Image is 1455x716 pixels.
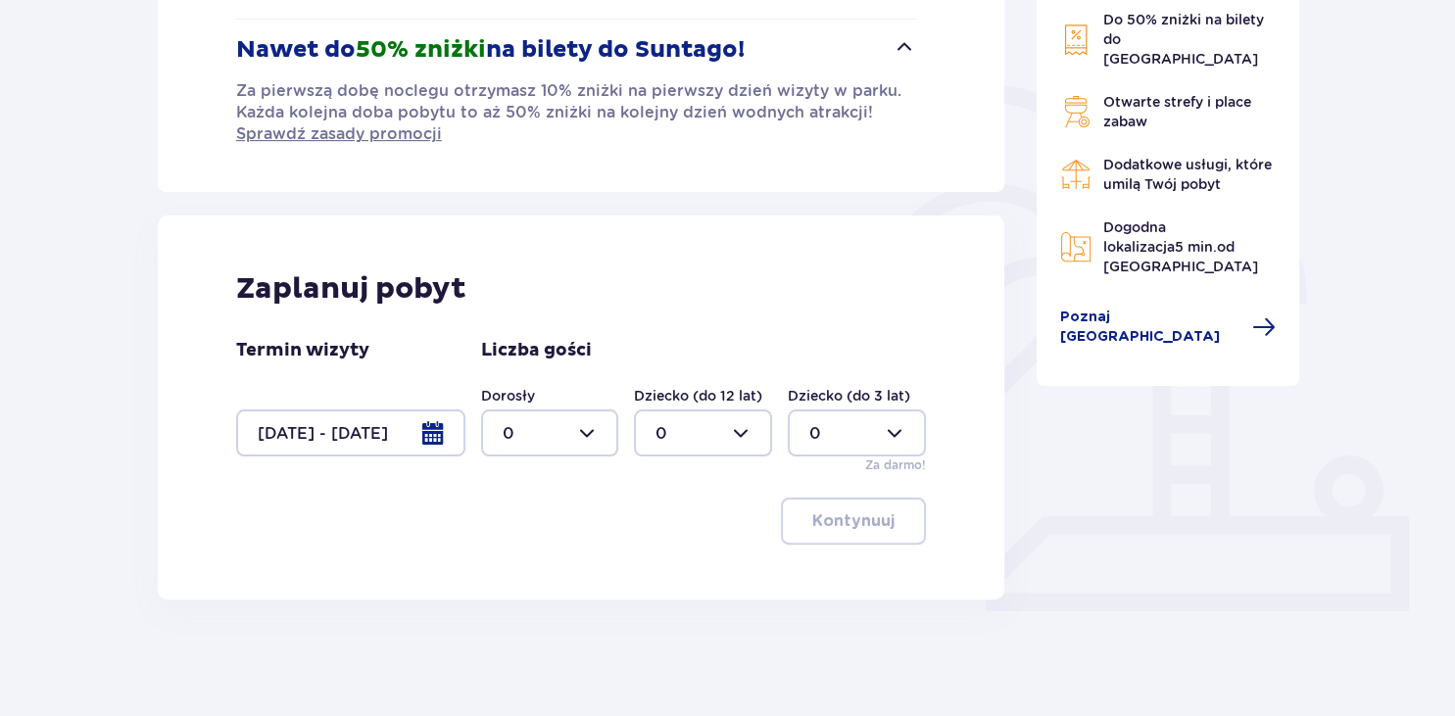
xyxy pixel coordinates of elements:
button: Nawet do50% zniżkina bilety do Suntago! [236,20,917,80]
span: Dodatkowe usługi, które umilą Twój pobyt [1103,157,1272,192]
span: Dogodna lokalizacja od [GEOGRAPHIC_DATA] [1103,219,1258,274]
p: Za pierwszą dobę noclegu otrzymasz 10% zniżki na pierwszy dzień wizyty w parku. Każda kolejna dob... [236,80,917,145]
button: Kontynuuj [781,498,926,545]
label: Dorosły [481,386,535,406]
img: Map Icon [1060,231,1091,263]
p: Nawet do na bilety do Suntago! [236,35,745,65]
p: Termin wizyty [236,339,369,362]
span: Otwarte strefy i place zabaw [1103,94,1251,129]
label: Dziecko (do 3 lat) [788,386,910,406]
span: Do 50% zniżki na bilety do [GEOGRAPHIC_DATA] [1103,12,1264,67]
p: Zaplanuj pobyt [236,270,466,308]
p: Liczba gości [481,339,592,362]
p: Kontynuuj [812,510,895,532]
img: Discount Icon [1060,24,1091,56]
div: Nawet do50% zniżkina bilety do Suntago! [236,80,917,145]
img: Restaurant Icon [1060,159,1091,190]
span: 5 min. [1175,239,1217,255]
label: Dziecko (do 12 lat) [634,386,762,406]
a: Sprawdź zasady promocji [236,123,442,145]
p: Za darmo! [865,456,926,474]
img: Grill Icon [1060,96,1091,127]
span: 50% zniżki [356,35,486,65]
a: Poznaj [GEOGRAPHIC_DATA] [1060,308,1276,347]
span: Poznaj [GEOGRAPHIC_DATA] [1060,308,1240,347]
